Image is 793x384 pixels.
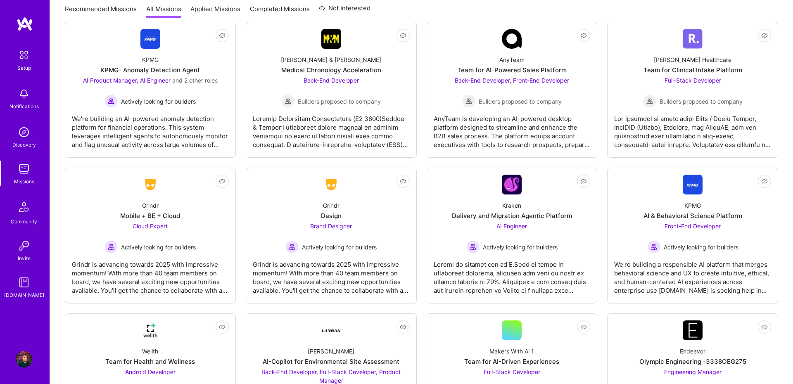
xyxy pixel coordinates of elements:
a: User Avatar [14,351,34,367]
img: Actively looking for builders [647,240,660,254]
div: AnyTeam [499,55,525,64]
div: We're building an AI-powered anomaly detection platform for financial operations. This system lev... [72,108,229,149]
div: Setup [17,64,31,72]
i: icon EyeClosed [761,324,768,330]
img: Actively looking for builders [104,240,118,254]
div: [PERSON_NAME] & [PERSON_NAME] [281,55,381,64]
div: AI-Copilot for Environmental Site Assessment [263,357,399,366]
div: Delivery and Migration Agentic Platform [452,211,572,220]
a: Company LogoAnyTeamTeam for AI-Powered Sales PlatformBack-End Developer, Front-End Developer Buil... [434,29,591,151]
img: Company Logo [502,29,522,49]
img: Builders proposed to company [462,95,475,108]
img: Company Logo [683,175,703,194]
a: Company LogoKPMGAI & Behavioral Science PlatformFront-End Developer Actively looking for builders... [614,175,771,296]
a: Company LogoGrindrDesignBrand Designer Actively looking for buildersActively looking for builders... [253,175,410,296]
div: Team for AI-Driven Experiences [464,357,559,366]
a: Company Logo[PERSON_NAME] HealthcareTeam for Clinical Intake PlatformFull-Stack Developer Builder... [614,29,771,151]
span: Actively looking for builders [121,97,196,106]
span: Actively looking for builders [664,243,738,251]
img: guide book [16,274,32,291]
div: [PERSON_NAME] Healthcare [654,55,731,64]
img: Community [14,197,34,217]
div: AnyTeam is developing an AI-powered desktop platform designed to streamline and enhance the B2B s... [434,108,591,149]
img: Builders proposed to company [281,95,294,108]
div: Olympic Engineering -3338OEG275 [639,357,746,366]
a: Company LogoKrakenDelivery and Migration Agentic PlatformAI Engineer Actively looking for builder... [434,175,591,296]
i: icon EyeClosed [400,178,406,185]
span: Full-Stack Developer [484,368,540,375]
img: Invite [16,237,32,254]
i: icon EyeClosed [580,32,587,39]
a: Not Interested [319,3,370,18]
span: Back-End Developer [304,77,359,84]
div: Team for AI-Powered Sales Platform [457,66,567,74]
img: Builders proposed to company [643,95,656,108]
div: Loremi do sitamet con ad E.Sedd ei tempo in utlaboreet dolorema, aliquaen adm veni qu nostr ex ul... [434,254,591,295]
div: Design [321,211,342,220]
div: [DOMAIN_NAME] [4,291,44,299]
a: Company Logo[PERSON_NAME] & [PERSON_NAME]Medical Chronology AccelerationBack-End Developer Builde... [253,29,410,151]
i: icon EyeClosed [219,178,226,185]
i: icon EyeClosed [761,178,768,185]
img: Actively looking for builders [285,240,299,254]
div: KPMG [684,201,701,210]
img: Actively looking for builders [104,95,118,108]
span: AI Product Manager, AI Engineer [83,77,171,84]
span: Full-Stack Developer [665,77,721,84]
i: icon EyeClosed [219,324,226,330]
div: KPMG [142,55,159,64]
span: Actively looking for builders [483,243,558,251]
img: discovery [16,124,32,140]
div: Team for Health and Wellness [105,357,195,366]
img: Company Logo [321,29,341,49]
div: Grindr [142,201,159,210]
span: Back-End Developer, Full-Stack Developer, Product Manager [261,368,401,384]
img: Company Logo [321,177,341,192]
div: Community [11,217,37,226]
a: All Missions [146,5,181,18]
div: Lor ipsumdol si ametc adipi Elits / Doeiu Tempor, InciDID (Utlabo), Etdolore, mag AliquAE, adm ve... [614,108,771,149]
div: Makers With Ai 1 [489,347,534,356]
a: Recommended Missions [65,5,137,18]
span: Brand Designer [310,223,352,230]
img: logo [17,17,33,31]
a: Applied Missions [190,5,240,18]
i: icon EyeClosed [580,178,587,185]
div: AI & Behavioral Science Platform [643,211,742,220]
i: icon EyeClosed [400,32,406,39]
a: Company LogoKPMGKPMG- Anomaly Detection AgentAI Product Manager, AI Engineer and 2 other rolesAct... [72,29,229,151]
img: Company Logo [683,29,703,49]
div: Grindr [323,201,340,210]
span: Front-End Developer [665,223,721,230]
span: Builders proposed to company [479,97,562,106]
div: Wellth [142,347,158,356]
img: Company Logo [683,320,703,340]
i: icon EyeClosed [580,324,587,330]
img: User Avatar [16,351,32,367]
div: Invite [18,254,31,263]
span: Builders proposed to company [660,97,743,106]
span: Builders proposed to company [298,97,381,106]
span: Android Developer [125,368,176,375]
span: Cloud Expert [133,223,168,230]
img: bell [16,85,32,102]
div: Mobile + BE + Cloud [120,211,180,220]
div: We're building a responsible AI platform that merges behavioral science and UX to create intuitiv... [614,254,771,295]
img: Company Logo [140,29,160,49]
img: Company Logo [321,320,341,340]
span: Actively looking for builders [121,243,196,251]
img: teamwork [16,161,32,177]
div: Notifications [9,102,39,111]
div: Endeavor [680,347,705,356]
div: Missions [14,177,34,186]
div: Team for Clinical Intake Platform [643,66,742,74]
i: icon EyeClosed [219,32,226,39]
div: [PERSON_NAME] [308,347,354,356]
a: Company LogoGrindrMobile + BE + CloudCloud Expert Actively looking for buildersActively looking f... [72,175,229,296]
img: Company Logo [140,177,160,192]
div: Grindr is advancing towards 2025 with impressive momentum! With more than 40 team members on boar... [72,254,229,295]
div: Grindr is advancing towards 2025 with impressive momentum! With more than 40 team members on boar... [253,254,410,295]
img: Company Logo [140,320,160,340]
span: and 2 other roles [172,77,218,84]
div: KPMG- Anomaly Detection Agent [100,66,200,74]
